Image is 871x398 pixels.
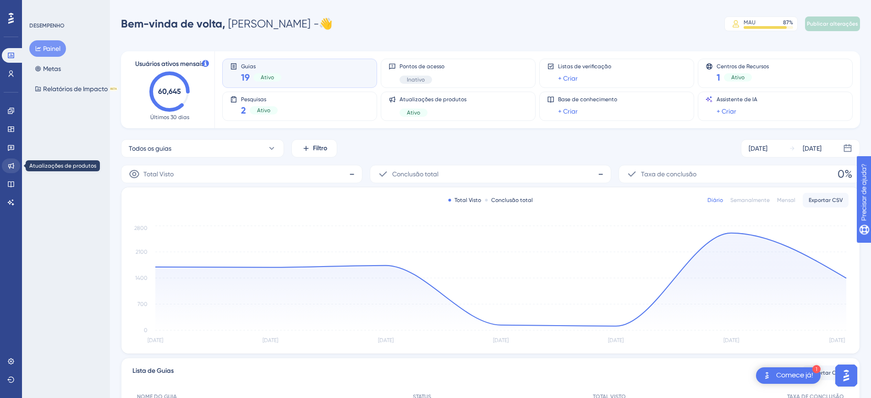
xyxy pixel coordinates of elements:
font: Conclusão total [392,170,438,178]
font: Taxa de conclusão [641,170,696,178]
font: 87 [783,19,789,26]
font: 19 [241,72,250,83]
font: Listas de verificação [558,63,611,70]
tspan: [DATE] [378,337,394,343]
font: 1 [717,72,720,83]
font: 1 [815,367,818,372]
font: Últimos 30 dias [150,114,189,120]
font: Atualizações de produtos [400,96,466,103]
font: Filtro [313,144,327,152]
font: Pesquisas [241,96,266,103]
font: Semanalmente [730,197,770,203]
tspan: 1400 [135,275,148,281]
font: - [598,168,603,180]
tspan: [DATE] [723,337,739,343]
tspan: [DATE] [493,337,509,343]
font: Ativo [731,74,745,81]
tspan: [DATE] [263,337,278,343]
font: [DATE] [803,145,822,152]
font: Todos os guias [129,145,171,152]
font: Mensal [777,197,795,203]
font: Guias [241,63,256,70]
tspan: 700 [137,301,148,307]
tspan: [DATE] [829,337,845,343]
font: Total Visto [455,197,481,203]
font: Centros de Recursos [717,63,769,70]
font: - [349,168,355,180]
font: + Criar [558,75,578,82]
font: MAU [744,19,756,26]
font: + Criar [558,108,578,115]
tspan: 2800 [134,225,148,231]
font: Comece já! [776,371,813,379]
button: Publicar alterações [805,16,860,31]
font: Assistente de IA [717,96,757,103]
font: Ativo [261,74,274,81]
tspan: 0 [144,327,148,333]
font: Conclusão total [491,197,533,203]
font: 0% [838,168,852,180]
font: Metas [43,65,61,72]
button: Exportar CSV [803,365,849,380]
font: Lista de Guias [132,367,174,375]
tspan: [DATE] [608,337,624,343]
font: Publicar alterações [807,21,858,27]
tspan: [DATE] [148,337,163,343]
font: Ativo [257,107,270,114]
font: Relatórios de Impacto [43,85,108,93]
font: Diário [707,197,723,203]
button: Painel [29,40,66,57]
button: Relatórios de ImpactoBETA [29,81,123,97]
font: Exportar CSV [809,370,843,376]
font: Precisar de ajuda? [22,4,79,11]
text: 60,645 [158,87,181,96]
button: Filtro [291,139,337,158]
font: + Criar [717,108,736,115]
font: Base de conhecimento [558,96,617,103]
button: Exportar CSV [803,193,849,207]
font: Inativo [407,76,425,83]
button: Todos os guias [121,139,284,158]
div: Abra a lista de verificação Comece!, módulos restantes: 1 [756,367,821,384]
tspan: 2100 [136,249,148,255]
button: Metas [29,60,66,77]
font: Ativo [407,109,420,116]
font: Bem-vinda de volta, [121,17,225,30]
font: Painel [43,45,60,52]
font: Total Visto [143,170,174,178]
font: % [789,19,793,26]
font: Usuários ativos mensais [135,60,204,68]
font: BETA [110,87,117,90]
img: imagem-do-lançador-texto-alternativo [761,370,772,381]
font: 2 [241,105,246,116]
font: 👋 [319,17,333,30]
font: [DATE] [749,145,767,152]
iframe: Iniciador do Assistente de IA do UserGuiding [833,362,860,389]
font: [PERSON_NAME] - [228,17,319,30]
font: Pontos de acesso [400,63,444,70]
font: DESEMPENHO [29,22,65,29]
font: Exportar CSV [809,197,843,203]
